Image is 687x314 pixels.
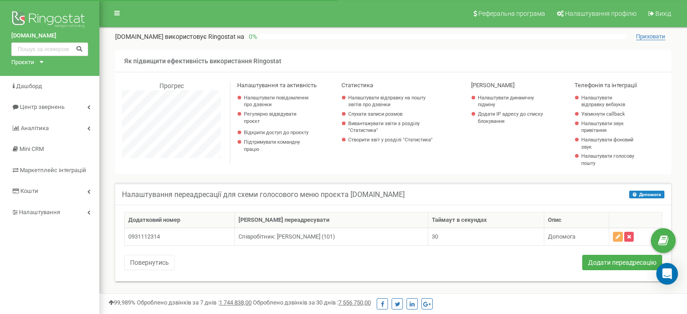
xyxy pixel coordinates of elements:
span: Налаштування [19,209,60,216]
h5: Налаштування переадресації для схеми голосового меню проєкта [DOMAIN_NAME] [122,191,405,199]
td: 30 [428,228,544,246]
a: Створити звіт у розділі "Статистика" [348,136,433,144]
a: Налаштувати відправку на пошту звітів про дзвінки [348,94,433,108]
th: Таймаут в секундах [428,212,544,228]
u: 1 744 838,00 [219,299,252,306]
span: Налаштування та активність [237,82,317,89]
a: Слухати записи розмов [348,111,433,118]
p: [DOMAIN_NAME] [115,32,244,41]
span: Прогрес [159,82,184,89]
div: Проєкти [11,58,34,67]
p: 0 % [244,32,259,41]
th: Додатковий номер [125,212,235,228]
div: Open Intercom Messenger [656,263,678,285]
u: 7 556 750,00 [338,299,371,306]
p: Регулярно відвідувати проєкт [244,111,310,125]
span: використовує Ringostat на [165,33,244,40]
a: Налаштувати динамічну підміну [478,94,544,108]
a: Налаштувати повідомлення про дзвінки [244,94,310,108]
a: Налаштувати відправку вебхуків [581,94,636,108]
span: Mini CRM [19,145,44,152]
a: Відкрити доступ до проєкту [244,129,310,136]
a: Налаштувати звук привітання [581,120,636,134]
span: Оброблено дзвінків за 30 днів : [253,299,371,306]
span: Аналiтика [21,125,49,131]
span: Приховати [636,33,665,40]
button: Повернутись [124,255,175,270]
span: Оброблено дзвінків за 7 днів : [137,299,252,306]
th: Опис [544,212,609,228]
th: [PERSON_NAME] переадресувати [235,212,428,228]
span: Вихід [655,10,671,17]
span: Статистика [341,82,373,89]
a: [DOMAIN_NAME] [11,32,88,40]
td: 0931112314 [125,228,235,246]
span: 99,989% [108,299,136,306]
td: Допомога [544,228,609,246]
a: Увімкнути callback [581,111,636,118]
span: [PERSON_NAME] [471,82,514,89]
img: Ringostat logo [11,9,88,32]
span: Налаштування профілю [565,10,636,17]
span: Кошти [20,187,38,194]
a: Вивантажувати звіти з розділу "Статистика" [348,120,433,134]
td: Співробітник: [PERSON_NAME] (101) [235,228,428,246]
p: Підтримувати командну працю [244,139,310,153]
button: Допомога [629,191,664,198]
span: Телефонія та інтеграції [575,82,637,89]
button: Додати переадресацію [582,255,662,270]
span: Центр звернень [20,103,65,110]
span: Реферальна програма [478,10,545,17]
span: Маркетплейс інтеграцій [20,167,86,173]
span: Дашборд [16,83,42,89]
a: Налаштувати фоновий звук [581,136,636,150]
input: Пошук за номером [11,42,88,56]
a: Додати IP адресу до списку блокування [478,111,544,125]
a: Налаштувати голосову пошту [581,153,636,167]
span: Як підвищити ефективність використання Ringostat [124,57,281,65]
